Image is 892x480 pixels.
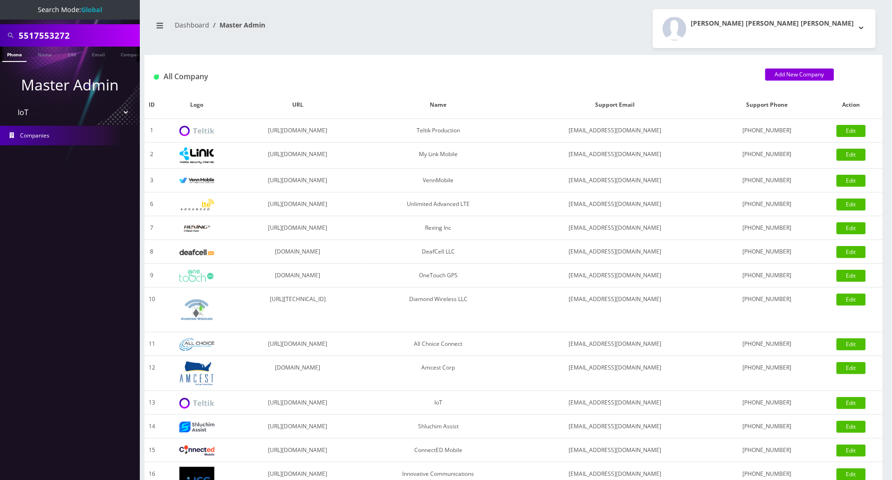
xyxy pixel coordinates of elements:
a: Edit [837,270,866,282]
td: [PHONE_NUMBER] [714,391,819,415]
td: [DOMAIN_NAME] [234,240,362,264]
td: [PHONE_NUMBER] [714,439,819,462]
td: [URL][DOMAIN_NAME] [234,415,362,439]
img: Amcest Corp [179,361,214,386]
td: [PHONE_NUMBER] [714,264,819,288]
h2: [PERSON_NAME] [PERSON_NAME] [PERSON_NAME] [691,20,854,27]
td: [URL][DOMAIN_NAME] [234,439,362,462]
img: Diamond Wireless LLC [179,292,214,327]
a: Edit [837,199,866,211]
img: VennMobile [179,178,214,184]
td: 13 [144,391,159,415]
td: [PHONE_NUMBER] [714,240,819,264]
span: Companies [21,131,50,139]
img: All Choice Connect [179,338,214,351]
a: Edit [837,294,866,306]
td: ConnectED Mobile [361,439,515,462]
td: Teltik Production [361,119,515,143]
td: VennMobile [361,169,515,192]
th: URL [234,91,362,119]
td: [PHONE_NUMBER] [714,216,819,240]
td: My Link Mobile [361,143,515,169]
td: [URL][DOMAIN_NAME] [234,391,362,415]
a: Dashboard [175,21,209,29]
td: [URL][DOMAIN_NAME] [234,216,362,240]
a: Edit [837,246,866,258]
td: 2 [144,143,159,169]
a: Company [116,47,147,61]
th: Support Phone [714,91,819,119]
td: 1 [144,119,159,143]
td: [EMAIL_ADDRESS][DOMAIN_NAME] [515,216,714,240]
a: SIM [63,47,81,61]
td: [DOMAIN_NAME] [234,264,362,288]
td: 11 [144,332,159,356]
a: Email [87,47,110,61]
td: [PHONE_NUMBER] [714,415,819,439]
a: Edit [837,149,866,161]
td: 10 [144,288,159,332]
td: Rexing Inc [361,216,515,240]
li: Master Admin [209,20,265,30]
td: 15 [144,439,159,462]
td: Unlimited Advanced LTE [361,192,515,216]
img: OneTouch GPS [179,270,214,282]
td: [EMAIL_ADDRESS][DOMAIN_NAME] [515,264,714,288]
img: DeafCell LLC [179,249,214,255]
img: Unlimited Advanced LTE [179,199,214,211]
td: [EMAIL_ADDRESS][DOMAIN_NAME] [515,119,714,143]
td: [DOMAIN_NAME] [234,356,362,391]
td: [PHONE_NUMBER] [714,288,819,332]
td: 14 [144,415,159,439]
a: Name [33,47,56,61]
th: Name [361,91,515,119]
td: [EMAIL_ADDRESS][DOMAIN_NAME] [515,169,714,192]
td: [EMAIL_ADDRESS][DOMAIN_NAME] [515,192,714,216]
th: ID [144,91,159,119]
td: All Choice Connect [361,332,515,356]
img: IoT [179,398,214,409]
td: [EMAIL_ADDRESS][DOMAIN_NAME] [515,332,714,356]
input: Search All Companies [19,27,137,44]
img: My Link Mobile [179,147,214,164]
td: [EMAIL_ADDRESS][DOMAIN_NAME] [515,356,714,391]
td: [URL][TECHNICAL_ID] [234,288,362,332]
td: 3 [144,169,159,192]
td: 7 [144,216,159,240]
a: Edit [837,362,866,374]
a: Edit [837,125,866,137]
a: Add New Company [765,69,834,81]
td: [PHONE_NUMBER] [714,332,819,356]
a: Edit [837,445,866,457]
td: [PHONE_NUMBER] [714,356,819,391]
th: Logo [159,91,234,119]
th: Support Email [515,91,714,119]
img: Shluchim Assist [179,422,214,432]
td: [URL][DOMAIN_NAME] [234,169,362,192]
td: OneTouch GPS [361,264,515,288]
td: [EMAIL_ADDRESS][DOMAIN_NAME] [515,240,714,264]
td: [EMAIL_ADDRESS][DOMAIN_NAME] [515,415,714,439]
span: Search Mode: [38,5,102,14]
td: Amcest Corp [361,356,515,391]
a: Phone [2,47,27,62]
td: [EMAIL_ADDRESS][DOMAIN_NAME] [515,391,714,415]
td: [URL][DOMAIN_NAME] [234,143,362,169]
a: Edit [837,397,866,409]
td: [PHONE_NUMBER] [714,192,819,216]
strong: Global [81,5,102,14]
td: [EMAIL_ADDRESS][DOMAIN_NAME] [515,143,714,169]
a: Edit [837,222,866,234]
td: [PHONE_NUMBER] [714,119,819,143]
td: [URL][DOMAIN_NAME] [234,192,362,216]
td: 9 [144,264,159,288]
td: [EMAIL_ADDRESS][DOMAIN_NAME] [515,288,714,332]
td: [PHONE_NUMBER] [714,143,819,169]
a: Edit [837,338,866,350]
td: 8 [144,240,159,264]
th: Action [820,91,883,119]
img: All Company [154,75,159,80]
td: 6 [144,192,159,216]
td: [EMAIL_ADDRESS][DOMAIN_NAME] [515,439,714,462]
td: 12 [144,356,159,391]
